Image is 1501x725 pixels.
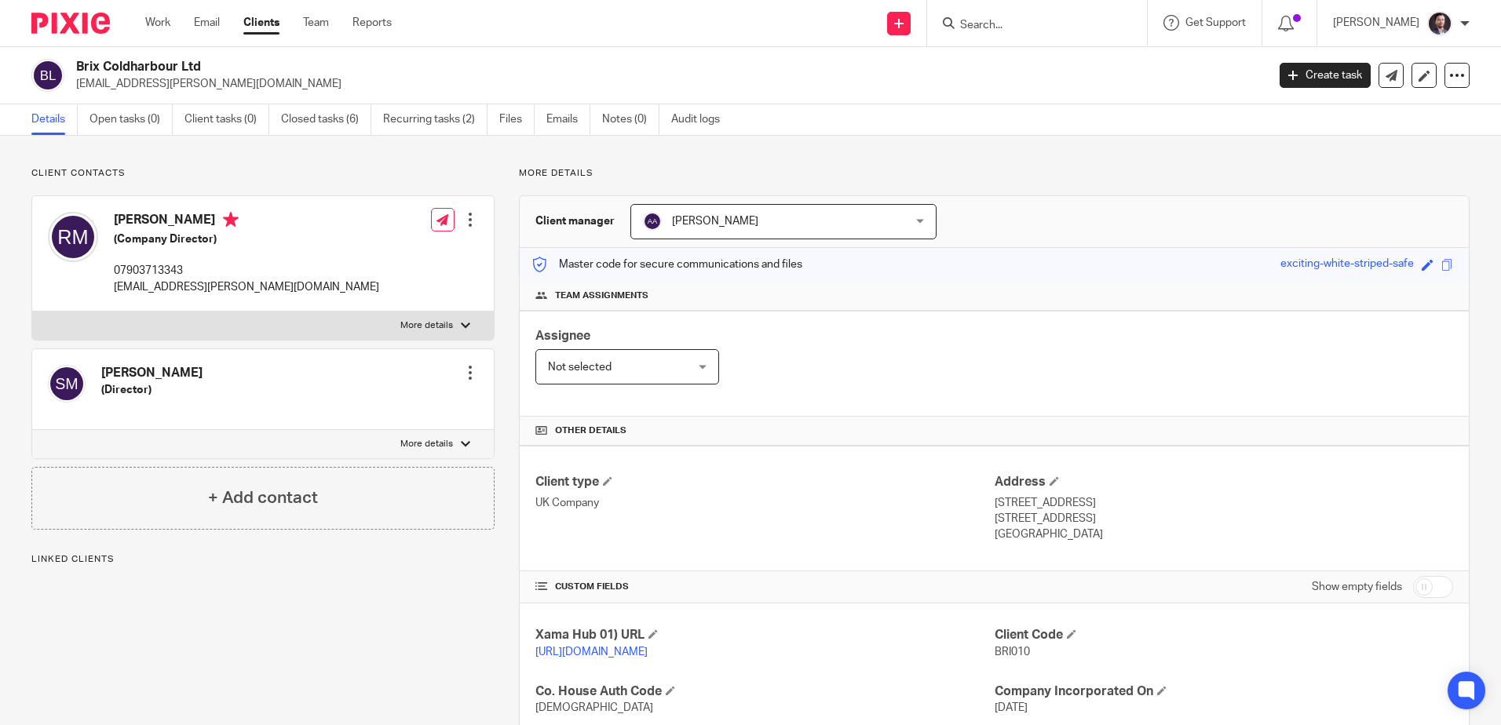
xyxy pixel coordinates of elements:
a: Email [194,15,220,31]
span: BRI010 [995,647,1030,658]
a: Team [303,15,329,31]
span: Team assignments [555,290,648,302]
span: Get Support [1185,17,1246,28]
img: svg%3E [48,212,98,262]
a: Notes (0) [602,104,659,135]
p: Master code for secure communications and files [531,257,802,272]
a: Create task [1280,63,1371,88]
a: Recurring tasks (2) [383,104,488,135]
p: [EMAIL_ADDRESS][PERSON_NAME][DOMAIN_NAME] [76,76,1256,92]
p: 07903713343 [114,263,379,279]
a: Work [145,15,170,31]
h2: Brix Coldharbour Ltd [76,59,1020,75]
h5: (Director) [101,382,203,398]
h4: CUSTOM FIELDS [535,581,994,593]
p: [STREET_ADDRESS] [995,511,1453,526]
a: Audit logs [671,104,732,135]
p: Linked clients [31,553,495,566]
a: Clients [243,15,279,31]
i: Primary [223,212,239,228]
p: [EMAIL_ADDRESS][PERSON_NAME][DOMAIN_NAME] [114,279,379,295]
h4: [PERSON_NAME] [101,365,203,381]
a: Emails [546,104,590,135]
h4: Co. House Auth Code [535,683,994,700]
a: Files [499,104,535,135]
span: [DEMOGRAPHIC_DATA] [535,702,653,713]
h4: + Add contact [208,486,318,510]
p: More details [400,438,453,450]
a: Details [31,104,78,135]
p: UK Company [535,495,994,511]
a: Reports [352,15,392,31]
img: svg%3E [31,59,64,92]
p: More details [400,319,453,332]
p: [PERSON_NAME] [1333,15,1419,31]
h4: Client type [535,474,994,490]
img: svg%3E [48,365,86,403]
span: [PERSON_NAME] [672,216,758,227]
p: [GEOGRAPHIC_DATA] [995,526,1453,542]
h4: Company Incorporated On [995,683,1453,700]
p: Client contacts [31,167,495,180]
span: Other details [555,424,626,437]
p: [STREET_ADDRESS] [995,495,1453,511]
label: Show empty fields [1312,579,1402,595]
span: Not selected [548,362,612,373]
input: Search [959,19,1100,33]
h4: [PERSON_NAME] [114,212,379,231]
a: Closed tasks (6) [281,104,371,135]
a: Open tasks (0) [89,104,173,135]
h4: Xama Hub 01) URL [535,627,994,643]
img: svg%3E [643,212,662,231]
h5: (Company Director) [114,231,379,247]
h4: Address [995,474,1453,490]
p: More details [519,167,1470,180]
a: [URL][DOMAIN_NAME] [535,647,648,658]
a: Client tasks (0) [184,104,269,135]
span: [DATE] [995,702,1028,713]
img: Capture.PNG [1427,11,1452,36]
h4: Client Code [995,627,1453,643]
div: exciting-white-striped-safe [1280,256,1414,274]
img: Pixie [31,13,110,34]
h3: Client manager [535,213,615,229]
span: Assignee [535,330,590,342]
